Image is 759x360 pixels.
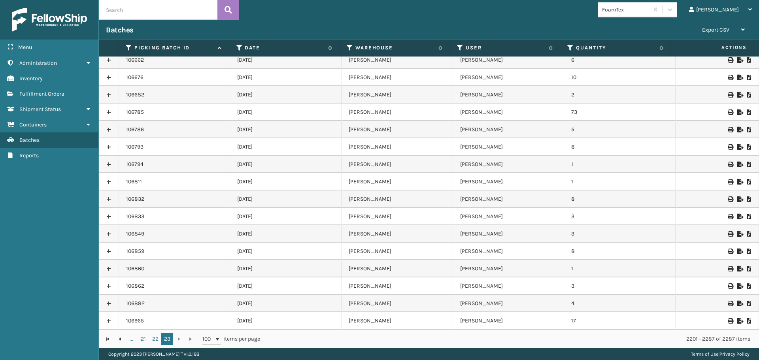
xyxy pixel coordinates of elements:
[202,333,260,345] span: items per page
[453,243,565,260] td: [PERSON_NAME]
[453,86,565,104] td: [PERSON_NAME]
[728,266,733,271] i: Print Picklist Labels
[119,86,230,104] td: 106682
[702,26,729,33] span: Export CSV
[119,243,230,260] td: 106859
[453,295,565,312] td: [PERSON_NAME]
[453,208,565,225] td: [PERSON_NAME]
[728,127,733,132] i: Print Picklist Labels
[737,283,742,289] i: Export to .xls
[728,57,733,63] i: Print Picklist Labels
[728,318,733,324] i: Print Picklist Labels
[342,138,453,156] td: [PERSON_NAME]
[564,69,676,86] td: 10
[453,260,565,277] td: [PERSON_NAME]
[747,127,751,132] i: Print Picklist
[230,121,342,138] td: [DATE]
[747,109,751,115] i: Print Picklist
[747,318,751,324] i: Print Picklist
[355,44,434,51] label: Warehouse
[747,92,751,98] i: Print Picklist
[747,249,751,254] i: Print Picklist
[149,333,161,345] a: 22
[19,137,40,143] span: Batches
[728,196,733,202] i: Print Picklist Labels
[18,44,32,51] span: Menu
[114,333,126,345] a: Go to the previous page
[119,208,230,225] td: 106833
[737,144,742,150] i: Export to .xls
[230,69,342,86] td: [DATE]
[747,266,751,271] i: Print Picklist
[342,104,453,121] td: [PERSON_NAME]
[230,104,342,121] td: [DATE]
[728,249,733,254] i: Print Picklist Labels
[728,214,733,219] i: Print Picklist Labels
[19,152,39,159] span: Reports
[564,173,676,190] td: 1
[747,162,751,167] i: Print Picklist
[728,283,733,289] i: Print Picklist Labels
[728,231,733,237] i: Print Picklist Labels
[453,51,565,69] td: [PERSON_NAME]
[230,156,342,173] td: [DATE]
[342,243,453,260] td: [PERSON_NAME]
[230,86,342,104] td: [DATE]
[342,312,453,330] td: [PERSON_NAME]
[673,41,751,54] span: Actions
[737,57,742,63] i: Export to .xls
[230,225,342,243] td: [DATE]
[728,179,733,185] i: Print Picklist Labels
[728,301,733,306] i: Print Picklist Labels
[564,260,676,277] td: 1
[230,277,342,295] td: [DATE]
[134,44,213,51] label: Picking batch ID
[728,162,733,167] i: Print Picklist Labels
[271,335,750,343] div: 2201 - 2287 of 2287 items
[230,173,342,190] td: [DATE]
[737,179,742,185] i: Export to .xls
[728,144,733,150] i: Print Picklist Labels
[453,156,565,173] td: [PERSON_NAME]
[564,104,676,121] td: 73
[108,348,199,360] p: Copyright 2023 [PERSON_NAME]™ v 1.0.188
[342,69,453,86] td: [PERSON_NAME]
[119,173,230,190] td: 106811
[453,190,565,208] td: [PERSON_NAME]
[342,156,453,173] td: [PERSON_NAME]
[119,121,230,138] td: 106786
[747,301,751,306] i: Print Picklist
[453,138,565,156] td: [PERSON_NAME]
[466,44,545,51] label: User
[737,127,742,132] i: Export to .xls
[728,75,733,80] i: Print Picklist Labels
[453,312,565,330] td: [PERSON_NAME]
[342,225,453,243] td: [PERSON_NAME]
[230,312,342,330] td: [DATE]
[737,109,742,115] i: Export to .xls
[737,92,742,98] i: Export to .xls
[747,231,751,237] i: Print Picklist
[564,243,676,260] td: 8
[19,106,61,113] span: Shipment Status
[119,225,230,243] td: 106849
[602,6,649,14] div: FoamTex
[342,86,453,104] td: [PERSON_NAME]
[719,351,750,357] a: Privacy Policy
[453,69,565,86] td: [PERSON_NAME]
[342,208,453,225] td: [PERSON_NAME]
[737,162,742,167] i: Export to .xls
[102,333,114,345] a: Go to the first page
[119,156,230,173] td: 106794
[119,138,230,156] td: 106793
[453,104,565,121] td: [PERSON_NAME]
[453,121,565,138] td: [PERSON_NAME]
[202,335,214,343] span: 100
[564,86,676,104] td: 2
[342,51,453,69] td: [PERSON_NAME]
[564,51,676,69] td: 6
[564,312,676,330] td: 17
[728,92,733,98] i: Print Picklist Labels
[119,69,230,86] td: 106676
[19,60,57,66] span: Administration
